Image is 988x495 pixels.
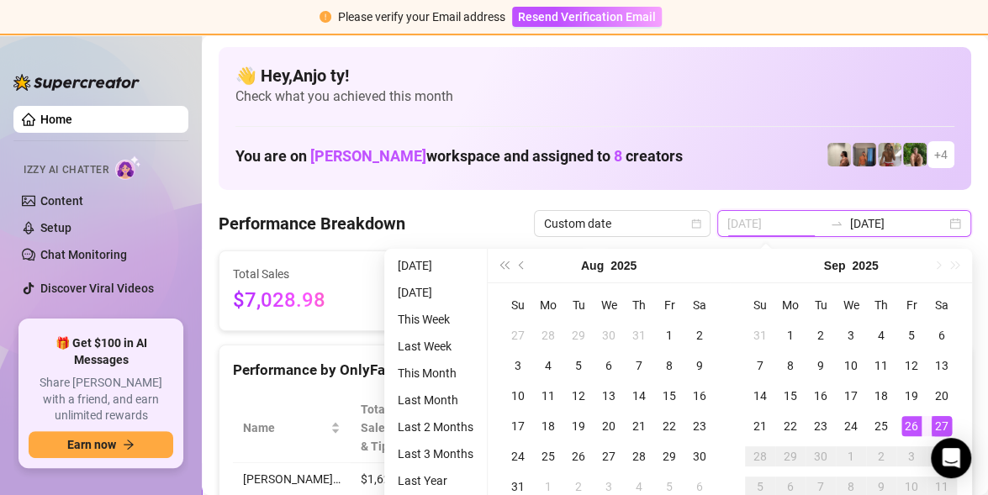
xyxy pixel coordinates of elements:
div: 2 [689,325,710,345]
div: 26 [568,446,589,466]
a: Setup [40,221,71,234]
div: 29 [659,446,679,466]
div: 15 [780,386,800,406]
div: 5 [568,355,589,376]
span: Total Sales & Tips [361,400,400,456]
div: 31 [629,325,649,345]
td: 2025-08-22 [654,411,684,441]
div: 8 [659,355,679,376]
span: arrow-right [123,439,135,450]
div: 29 [780,446,800,466]
td: 2025-09-13 [927,350,957,381]
span: Share [PERSON_NAME] with a friend, and earn unlimited rewards [29,375,173,424]
td: 2025-08-03 [503,350,533,381]
th: Fr [896,290,927,320]
td: 2025-08-08 [654,350,684,381]
div: 9 [689,355,710,376]
button: Last year (Control + left) [494,249,513,282]
div: 7 [629,355,649,376]
div: 27 [932,416,952,436]
div: 4 [871,325,891,345]
td: 2025-09-27 [927,411,957,441]
td: 2025-08-24 [503,441,533,471]
td: 2025-09-05 [896,320,927,350]
div: 14 [629,386,649,406]
button: Choose a month [824,249,846,282]
li: Last 2 Months [391,417,480,437]
th: Name [233,393,351,463]
div: 12 [901,355,922,376]
td: 2025-08-14 [624,381,654,411]
div: 16 [811,386,831,406]
li: Last Year [391,471,480,491]
div: 29 [568,325,589,345]
td: 2025-08-28 [624,441,654,471]
div: 22 [659,416,679,436]
div: 28 [538,325,558,345]
td: 2025-09-28 [745,441,775,471]
button: Earn nowarrow-right [29,431,173,458]
div: 7 [750,355,770,376]
td: 2025-10-01 [836,441,866,471]
li: Last Month [391,390,480,410]
h4: 👋 Hey, Anjo ty ! [235,64,954,87]
div: 8 [780,355,800,376]
span: exclamation-circle [320,11,331,23]
td: 2025-08-17 [503,411,533,441]
td: 2025-08-05 [563,350,594,381]
td: 2025-07-30 [594,320,624,350]
div: 3 [841,325,861,345]
td: 2025-09-17 [836,381,866,411]
div: 3 [508,355,528,376]
td: 2025-09-08 [775,350,806,381]
td: 2025-09-19 [896,381,927,411]
img: Nathaniel [903,143,927,166]
div: 27 [599,446,619,466]
a: Chat Monitoring [40,248,127,261]
div: 17 [841,386,861,406]
div: 6 [599,355,619,376]
button: Choose a month [581,249,604,282]
button: Choose a year [852,249,878,282]
th: We [836,290,866,320]
td: 2025-09-21 [745,411,775,441]
button: Resend Verification Email [512,7,662,27]
th: Su [503,290,533,320]
li: Last 3 Months [391,444,480,464]
div: 14 [750,386,770,406]
div: 4 [538,355,558,376]
td: 2025-08-30 [684,441,715,471]
td: 2025-09-14 [745,381,775,411]
span: Resend Verification Email [518,10,656,24]
div: 18 [871,386,891,406]
span: swap-right [830,217,843,230]
a: Home [40,113,72,126]
span: 🎁 Get $100 in AI Messages [29,335,173,368]
div: 10 [841,355,861,376]
div: 30 [811,446,831,466]
div: 28 [750,446,770,466]
h1: You are on workspace and assigned to creators [235,147,683,166]
td: 2025-08-21 [624,411,654,441]
td: 2025-08-07 [624,350,654,381]
td: 2025-08-25 [533,441,563,471]
span: Total Sales [233,265,383,283]
td: 2025-08-16 [684,381,715,411]
div: 27 [508,325,528,345]
td: 2025-09-24 [836,411,866,441]
span: calendar [691,219,701,229]
button: Previous month (PageUp) [513,249,531,282]
div: 18 [538,416,558,436]
div: Open Intercom Messenger [931,438,971,478]
div: 1 [841,446,861,466]
td: 2025-08-04 [533,350,563,381]
td: 2025-09-18 [866,381,896,411]
div: 13 [932,355,952,376]
div: 2 [871,446,891,466]
div: 5 [901,325,922,345]
span: Name [243,419,327,437]
td: 2025-09-30 [806,441,836,471]
td: 2025-09-22 [775,411,806,441]
td: 2025-08-11 [533,381,563,411]
td: 2025-09-09 [806,350,836,381]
